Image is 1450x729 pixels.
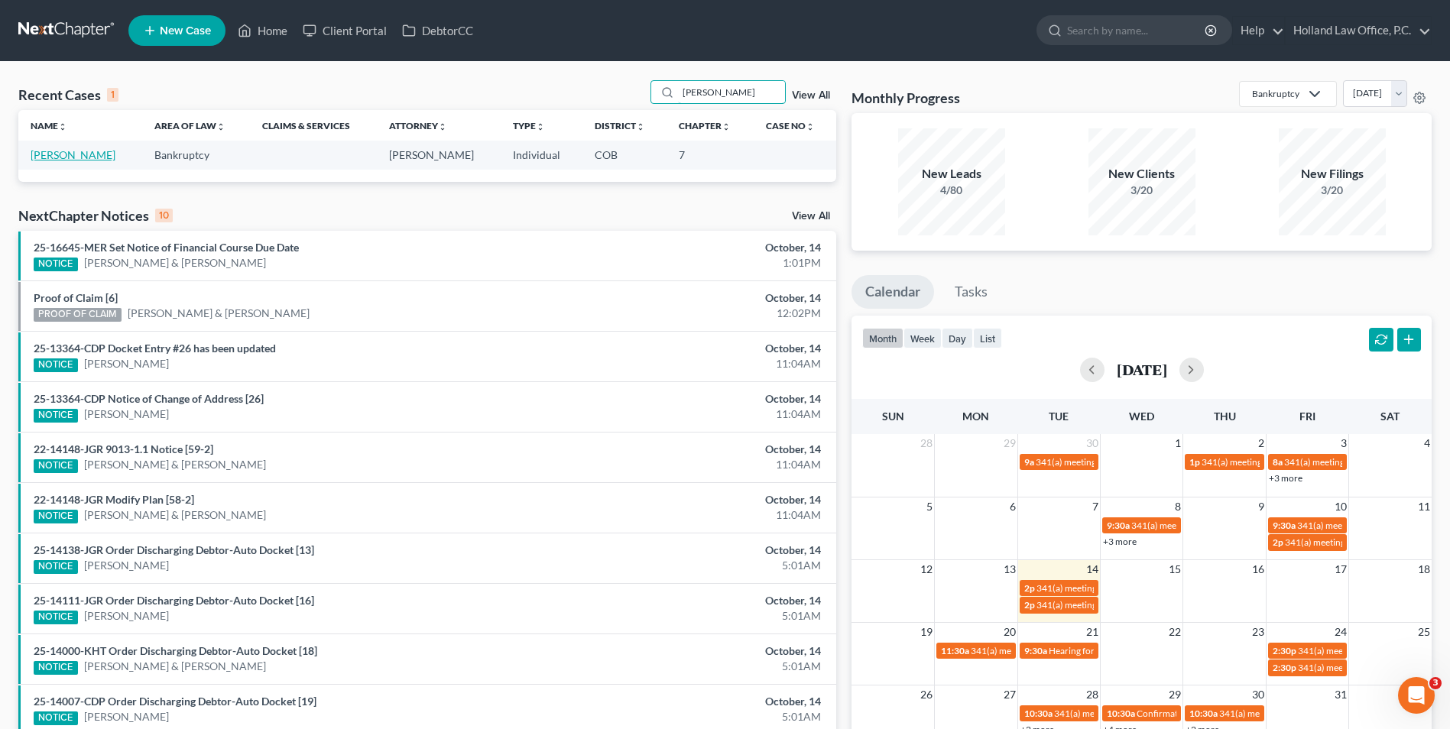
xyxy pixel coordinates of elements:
[34,442,213,455] a: 22-14148-JGR 9013-1.1 Notice [59-2]
[582,141,667,169] td: COB
[678,81,785,103] input: Search by name...
[31,148,115,161] a: [PERSON_NAME]
[1286,17,1431,44] a: Holland Law Office, P.C.
[1202,456,1430,468] span: 341(a) meeting for [PERSON_NAME] & [PERSON_NAME]
[34,342,276,355] a: 25-13364-CDP Docket Entry #26 has been updated
[1333,497,1348,516] span: 10
[569,492,821,507] div: October, 14
[1269,472,1302,484] a: +3 more
[1333,685,1348,704] span: 31
[1091,497,1100,516] span: 7
[569,407,821,422] div: 11:04AM
[31,120,67,131] a: Nameunfold_more
[1107,520,1130,531] span: 9:30a
[1333,623,1348,641] span: 24
[1333,560,1348,578] span: 17
[1298,662,1445,673] span: 341(a) meeting for [PERSON_NAME]
[1273,536,1283,548] span: 2p
[34,611,78,624] div: NOTICE
[1297,520,1445,531] span: 341(a) meeting for [PERSON_NAME]
[18,86,118,104] div: Recent Cases
[919,623,934,641] span: 19
[1173,434,1182,452] span: 1
[501,141,582,169] td: Individual
[84,558,169,573] a: [PERSON_NAME]
[1273,645,1296,656] span: 2:30p
[34,459,78,473] div: NOTICE
[1085,685,1100,704] span: 28
[1339,434,1348,452] span: 3
[34,291,118,304] a: Proof of Claim [6]
[34,493,194,506] a: 22-14148-JGR Modify Plan [58-2]
[216,122,225,131] i: unfold_more
[919,560,934,578] span: 12
[1214,410,1236,423] span: Thu
[962,410,989,423] span: Mon
[569,507,821,523] div: 11:04AM
[394,17,481,44] a: DebtorCC
[1429,677,1442,689] span: 3
[898,165,1005,183] div: New Leads
[34,661,78,675] div: NOTICE
[792,211,830,222] a: View All
[679,120,731,131] a: Chapterunfold_more
[973,328,1002,348] button: list
[1129,410,1154,423] span: Wed
[569,694,821,709] div: October, 14
[1189,456,1200,468] span: 1p
[1279,165,1386,183] div: New Filings
[1273,662,1296,673] span: 2:30p
[1273,456,1283,468] span: 8a
[34,358,78,372] div: NOTICE
[1054,708,1202,719] span: 341(a) meeting for [PERSON_NAME]
[34,409,78,423] div: NOTICE
[1167,560,1182,578] span: 15
[84,709,169,724] a: [PERSON_NAME]
[1257,497,1266,516] span: 9
[1107,708,1135,719] span: 10:30a
[925,497,934,516] span: 5
[536,122,545,131] i: unfold_more
[1088,165,1195,183] div: New Clients
[1088,183,1195,198] div: 3/20
[1167,623,1182,641] span: 22
[389,120,447,131] a: Attorneyunfold_more
[1131,520,1279,531] span: 341(a) meeting for [PERSON_NAME]
[84,507,266,523] a: [PERSON_NAME] & [PERSON_NAME]
[1049,645,1168,656] span: Hearing for [PERSON_NAME]
[377,141,501,169] td: [PERSON_NAME]
[1251,560,1266,578] span: 16
[1085,623,1100,641] span: 21
[1219,708,1448,719] span: 341(a) meeting for [PERSON_NAME] & [PERSON_NAME]
[1416,623,1432,641] span: 25
[84,255,266,271] a: [PERSON_NAME] & [PERSON_NAME]
[1422,434,1432,452] span: 4
[667,141,753,169] td: 7
[154,120,225,131] a: Area of Lawunfold_more
[1024,582,1035,594] span: 2p
[34,241,299,254] a: 25-16645-MER Set Notice of Financial Course Due Date
[1002,623,1017,641] span: 20
[569,608,821,624] div: 5:01AM
[84,457,266,472] a: [PERSON_NAME] & [PERSON_NAME]
[128,306,310,321] a: [PERSON_NAME] & [PERSON_NAME]
[107,88,118,102] div: 1
[722,122,731,131] i: unfold_more
[1137,708,1312,719] span: Confirmation Hearing for [PERSON_NAME]
[862,328,903,348] button: month
[569,306,821,321] div: 12:02PM
[792,90,830,101] a: View All
[882,410,904,423] span: Sun
[766,120,815,131] a: Case Nounfold_more
[250,110,377,141] th: Claims & Services
[34,711,78,725] div: NOTICE
[1416,560,1432,578] span: 18
[1036,599,1184,611] span: 341(a) meeting for [PERSON_NAME]
[569,659,821,674] div: 5:01AM
[58,122,67,131] i: unfold_more
[569,457,821,472] div: 11:04AM
[1085,560,1100,578] span: 14
[569,240,821,255] div: October, 14
[155,209,173,222] div: 10
[142,141,250,169] td: Bankruptcy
